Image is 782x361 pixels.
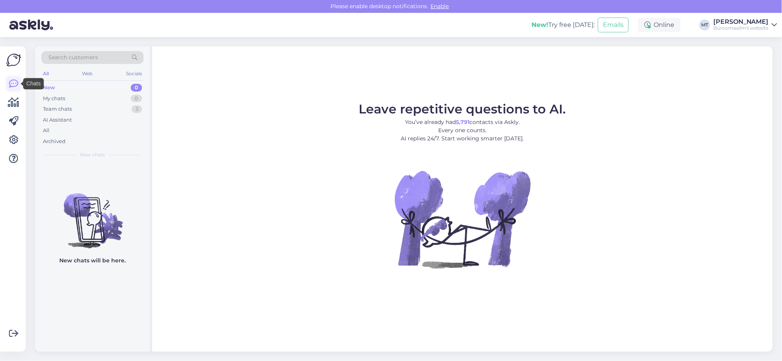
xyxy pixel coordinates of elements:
[713,19,777,31] a: [PERSON_NAME]Büroomaailm's website
[713,19,769,25] div: [PERSON_NAME]
[43,116,72,124] div: AI Assistant
[392,149,533,289] img: No Chat active
[359,118,566,143] p: You’ve already had contacts via Askly. Every one counts. AI replies 24/7. Start working smarter [...
[43,95,65,103] div: My chats
[43,105,72,113] div: Team chats
[428,3,451,10] span: Enable
[531,20,595,30] div: Try free [DATE]:
[131,84,142,92] div: 0
[43,127,50,134] div: All
[48,53,98,62] span: Search customers
[456,119,469,126] b: 5,791
[59,257,126,265] p: New chats will be here.
[359,101,566,117] span: Leave repetitive questions to AI.
[531,21,548,28] b: New!
[41,69,50,79] div: All
[35,179,150,250] img: No chats
[6,53,21,67] img: Askly Logo
[699,19,710,30] div: MT
[713,25,769,31] div: Büroomaailm's website
[81,69,94,79] div: Web
[23,78,44,89] div: Chats
[132,105,142,113] div: 3
[598,18,629,32] button: Emails
[43,84,55,92] div: New
[43,138,66,145] div: Archived
[124,69,144,79] div: Socials
[131,95,142,103] div: 0
[638,18,681,32] div: Online
[80,151,105,158] span: New chats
